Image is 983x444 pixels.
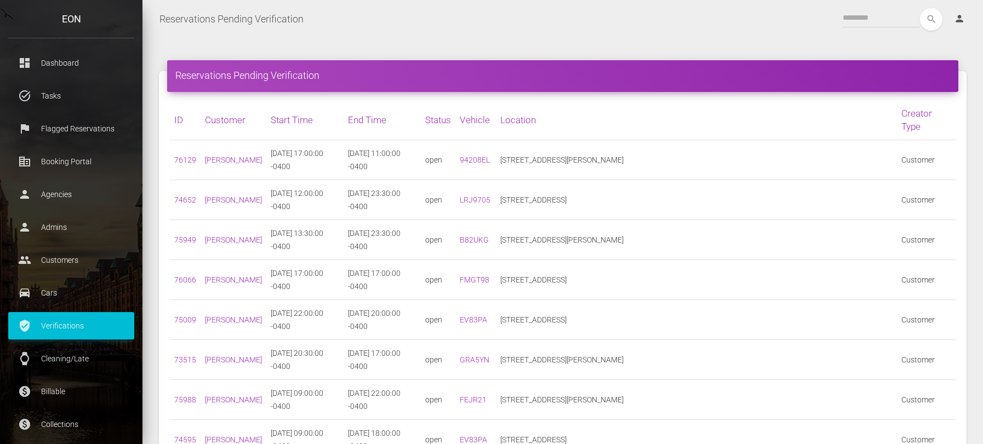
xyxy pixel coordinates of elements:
[174,395,196,404] a: 75988
[174,355,196,364] a: 73515
[460,235,489,244] a: B82UKG
[8,115,134,142] a: flag Flagged Reservations
[496,300,897,340] td: [STREET_ADDRESS]
[496,380,897,420] td: [STREET_ADDRESS][PERSON_NAME]
[16,252,126,268] p: Customers
[266,260,344,300] td: [DATE] 17:00:00 -0400
[496,340,897,380] td: [STREET_ADDRESS][PERSON_NAME]
[460,195,490,204] a: LRJ9705
[16,186,126,203] p: Agencies
[460,355,489,364] a: GRA5YN
[174,155,196,164] a: 76129
[8,312,134,339] a: verified_user Verifications
[897,100,956,140] th: Creator Type
[8,378,134,405] a: paid Billable
[496,180,897,220] td: [STREET_ADDRESS]
[205,355,262,364] a: [PERSON_NAME]
[174,195,196,204] a: 74652
[205,275,262,284] a: [PERSON_NAME]
[897,340,956,380] td: Customer
[344,260,421,300] td: [DATE] 17:00:00 -0400
[201,100,266,140] th: Customer
[344,340,421,380] td: [DATE] 17:00:00 -0400
[266,100,344,140] th: Start Time
[344,380,421,420] td: [DATE] 22:00:00 -0400
[421,300,455,340] td: open
[8,148,134,175] a: corporate_fare Booking Portal
[421,100,455,140] th: Status
[897,260,956,300] td: Customer
[897,220,956,260] td: Customer
[496,140,897,180] td: [STREET_ADDRESS][PERSON_NAME]
[266,380,344,420] td: [DATE] 09:00:00 -0400
[8,49,134,77] a: dashboard Dashboard
[460,435,487,444] a: EV83PA
[205,195,262,204] a: [PERSON_NAME]
[8,345,134,372] a: watch Cleaning/Late
[421,260,455,300] td: open
[421,180,455,220] td: open
[16,285,126,301] p: Cars
[266,140,344,180] td: [DATE] 17:00:00 -0400
[205,435,262,444] a: [PERSON_NAME]
[8,214,134,241] a: person Admins
[460,395,487,404] a: FEJR21
[16,153,126,170] p: Booking Portal
[920,8,942,31] button: search
[16,88,126,104] p: Tasks
[16,120,126,137] p: Flagged Reservations
[460,275,489,284] a: FMGT98
[946,8,975,30] a: person
[170,100,201,140] th: ID
[8,411,134,438] a: paid Collections
[8,82,134,109] a: task_alt Tasks
[344,100,421,140] th: End Time
[16,55,126,71] p: Dashboard
[205,315,262,324] a: [PERSON_NAME]
[897,380,956,420] td: Customer
[460,315,487,324] a: EV83PA
[159,5,304,33] a: Reservations Pending Verification
[174,235,196,244] a: 75949
[460,155,490,164] a: 94208EL
[266,220,344,260] td: [DATE] 13:30:00 -0400
[16,350,126,367] p: Cleaning/Late
[8,181,134,208] a: person Agencies
[174,275,196,284] a: 76066
[496,220,897,260] td: [STREET_ADDRESS][PERSON_NAME]
[8,279,134,307] a: drive_eta Cars
[421,380,455,420] td: open
[421,340,455,380] td: open
[344,220,421,260] td: [DATE] 23:30:00 -0400
[954,13,965,24] i: person
[421,140,455,180] td: open
[205,235,262,244] a: [PERSON_NAME]
[16,219,126,235] p: Admins
[16,383,126,400] p: Billable
[897,300,956,340] td: Customer
[8,246,134,274] a: people Customers
[174,435,196,444] a: 74595
[174,315,196,324] a: 75009
[455,100,496,140] th: Vehicle
[16,318,126,334] p: Verifications
[496,260,897,300] td: [STREET_ADDRESS]
[496,100,897,140] th: Location
[266,340,344,380] td: [DATE] 20:30:00 -0400
[344,300,421,340] td: [DATE] 20:00:00 -0400
[266,180,344,220] td: [DATE] 12:00:00 -0400
[16,416,126,433] p: Collections
[344,180,421,220] td: [DATE] 23:30:00 -0400
[266,300,344,340] td: [DATE] 22:00:00 -0400
[175,68,950,82] h4: Reservations Pending Verification
[344,140,421,180] td: [DATE] 11:00:00 -0400
[897,180,956,220] td: Customer
[897,140,956,180] td: Customer
[421,220,455,260] td: open
[205,155,262,164] a: [PERSON_NAME]
[205,395,262,404] a: [PERSON_NAME]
